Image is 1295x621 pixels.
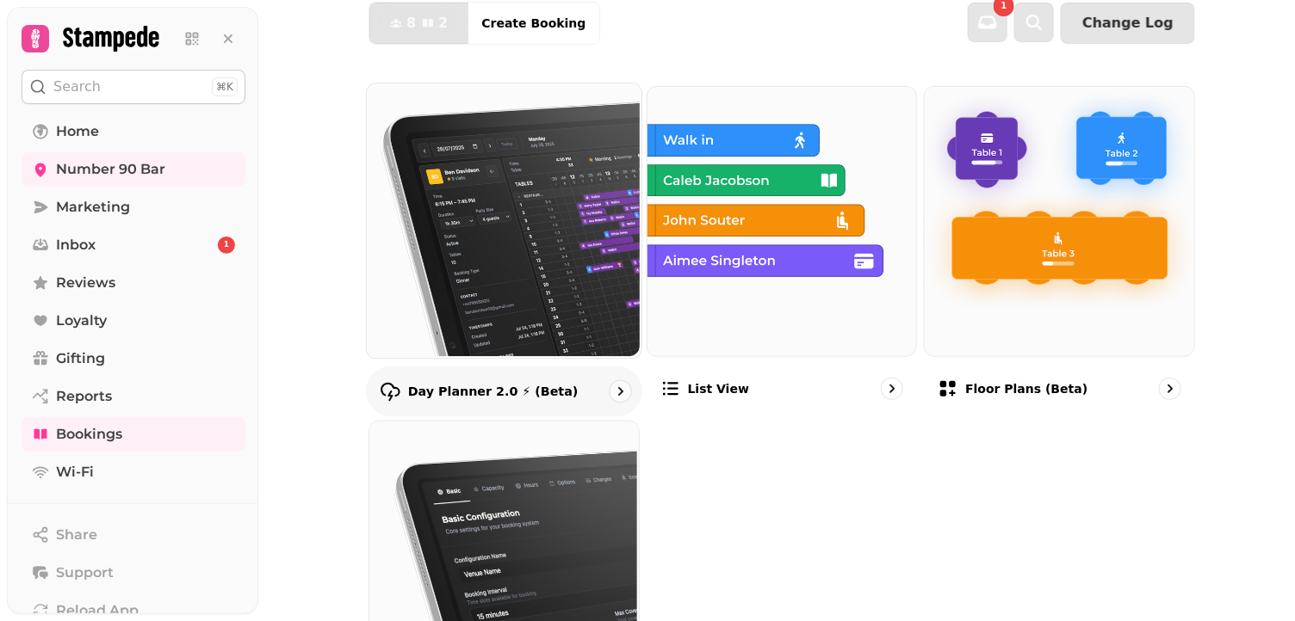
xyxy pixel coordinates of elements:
a: Inbox1 [22,228,245,262]
a: List viewList view [647,86,918,414]
span: 1 [224,239,229,251]
p: Day Planner 2.0 ⚡ (Beta) [408,383,579,400]
img: List view [646,85,915,354]
button: Create Booking [468,3,599,44]
p: Search [53,77,101,97]
button: Share [22,518,245,552]
a: Day Planner 2.0 ⚡ (Beta)Day Planner 2.0 ⚡ (Beta) [366,83,642,416]
span: 1 [1001,2,1007,10]
a: Wi-Fi [22,455,245,489]
span: Number 90 Bar [56,159,165,180]
button: Support [22,556,245,590]
span: Home [56,121,99,142]
div: ⌘K [212,77,238,96]
a: Marketing [22,190,245,224]
svg: go to [1162,380,1179,397]
button: Search⌘K [22,70,245,104]
svg: go to [611,383,629,400]
p: List view [688,380,749,397]
svg: go to [883,380,901,397]
span: Bookings [56,424,122,445]
button: Change Log [1061,3,1195,44]
a: Number 90 Bar [22,152,245,187]
span: Gifting [56,348,105,369]
a: Gifting [22,341,245,376]
a: Bookings [22,417,245,452]
button: 82 [369,3,468,44]
a: Reviews [22,266,245,300]
span: Create Booking [481,17,586,29]
a: Reports [22,379,245,414]
p: Floor Plans (beta) [965,380,1087,397]
a: Loyalty [22,304,245,338]
a: Home [22,114,245,149]
span: Support [56,563,114,583]
img: Day Planner 2.0 ⚡ (Beta) [365,82,640,356]
span: Reviews [56,273,115,293]
img: Floor Plans (beta) [923,85,1193,354]
span: Wi-Fi [56,462,94,483]
span: 8 [406,16,416,30]
span: Reports [56,386,112,407]
span: Loyalty [56,310,107,331]
span: Marketing [56,197,130,218]
a: Floor Plans (beta)Floor Plans (beta) [924,86,1195,414]
span: Reload App [56,600,139,621]
span: Share [56,525,97,545]
span: Inbox [56,235,96,255]
span: Change Log [1082,16,1174,30]
span: 2 [438,16,448,30]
